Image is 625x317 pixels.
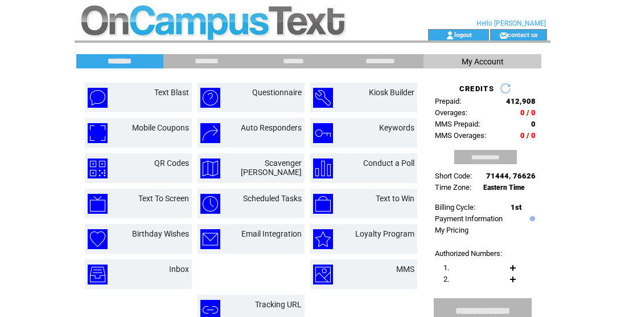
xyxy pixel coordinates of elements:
[435,108,467,117] span: Overages:
[531,120,536,128] span: 0
[435,214,503,223] a: Payment Information
[88,194,108,214] img: text-to-screen.png
[154,88,189,97] a: Text Blast
[313,88,333,108] img: kiosk-builder.png
[435,172,472,180] span: Short Code:
[138,194,189,203] a: Text To Screen
[200,158,220,178] img: scavenger-hunt.png
[435,203,475,212] span: Billing Cycle:
[462,57,504,66] span: My Account
[88,229,108,249] img: birthday-wishes.png
[396,265,414,274] a: MMS
[511,203,521,212] span: 1st
[506,97,536,105] span: 412,908
[435,183,471,192] span: Time Zone:
[200,194,220,214] img: scheduled-tasks.png
[527,216,535,221] img: help.gif
[508,31,538,38] a: contact us
[520,108,536,117] span: 0 / 0
[446,31,454,40] img: account_icon.gif
[483,184,525,192] span: Eastern Time
[241,158,302,177] a: Scavenger [PERSON_NAME]
[313,123,333,143] img: keywords.png
[313,158,333,178] img: conduct-a-poll.png
[379,123,414,132] a: Keywords
[241,123,302,132] a: Auto Responders
[435,226,468,234] a: My Pricing
[313,229,333,249] img: loyalty-program.png
[435,120,480,128] span: MMS Prepaid:
[88,158,108,178] img: qr-codes.png
[459,84,494,93] span: CREDITS
[313,194,333,214] img: text-to-win.png
[435,97,461,105] span: Prepaid:
[376,194,414,203] a: Text to Win
[88,88,108,108] img: text-blast.png
[476,19,546,27] span: Hello [PERSON_NAME]
[241,229,302,238] a: Email Integration
[520,131,536,140] span: 0 / 0
[443,263,449,272] span: 1.
[154,158,189,168] a: QR Codes
[88,123,108,143] img: mobile-coupons.png
[88,265,108,285] img: inbox.png
[363,158,414,168] a: Conduct a Poll
[355,229,414,238] a: Loyalty Program
[443,275,449,283] span: 2.
[255,300,302,309] a: Tracking URL
[243,194,302,203] a: Scheduled Tasks
[486,172,536,180] span: 71444, 76626
[200,229,220,249] img: email-integration.png
[200,123,220,143] img: auto-responders.png
[454,31,472,38] a: logout
[435,131,486,140] span: MMS Overages:
[499,31,508,40] img: contact_us_icon.gif
[252,88,302,97] a: Questionnaire
[200,88,220,108] img: questionnaire.png
[313,265,333,285] img: mms.png
[369,88,414,97] a: Kiosk Builder
[132,229,189,238] a: Birthday Wishes
[435,249,502,258] span: Authorized Numbers:
[132,123,189,132] a: Mobile Coupons
[169,265,189,274] a: Inbox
